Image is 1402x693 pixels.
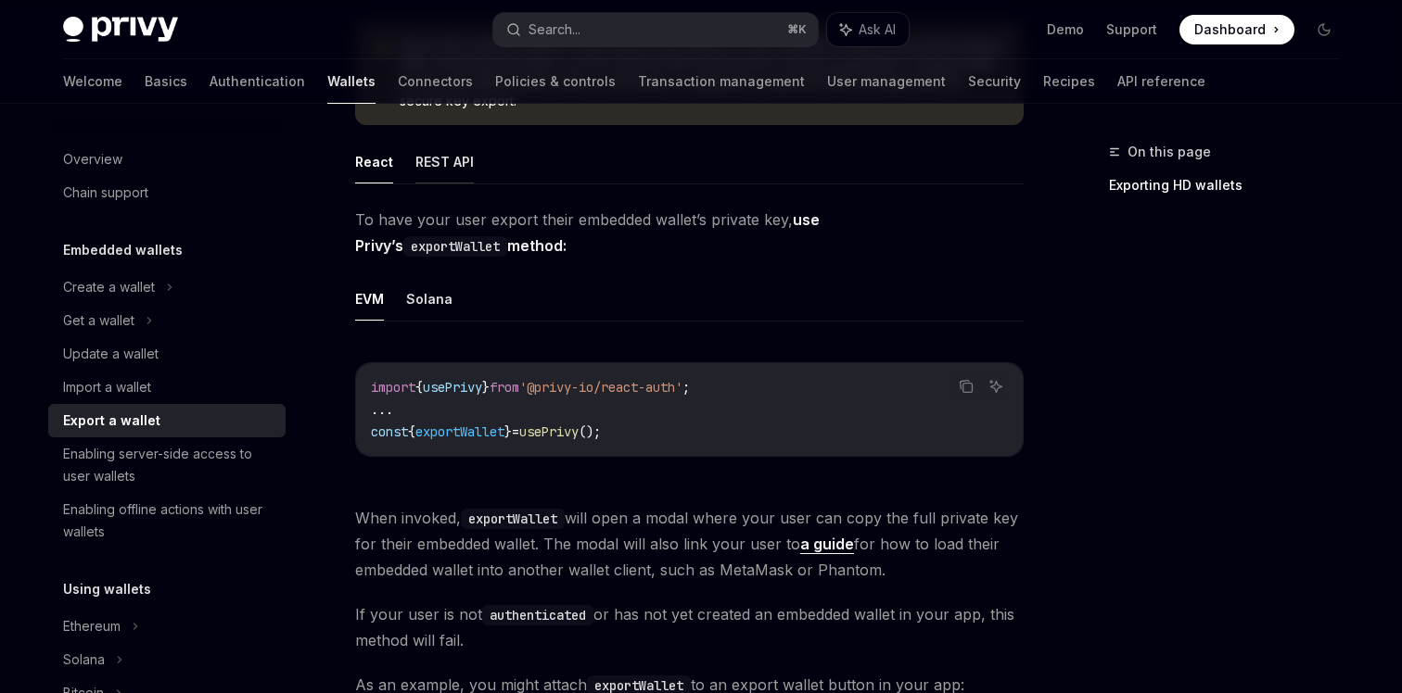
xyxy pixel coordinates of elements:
span: ... [371,401,393,418]
button: React [355,140,393,183]
div: Solana [63,649,105,671]
div: Export a wallet [63,409,160,432]
div: Create a wallet [63,276,155,298]
span: } [504,423,512,440]
span: Dashboard [1194,20,1266,39]
button: EVM [355,277,384,321]
span: { [408,423,415,440]
span: If your user is not or has not yet created an embedded wallet in your app, this method will fail. [355,601,1024,653]
button: Copy the contents from the code block [954,374,978,398]
span: import [371,379,415,396]
a: API reference [1117,59,1205,104]
h5: Embedded wallets [63,239,183,261]
a: Recipes [1043,59,1095,104]
a: Import a wallet [48,371,286,404]
button: Ask AI [984,374,1008,398]
div: Ethereum [63,615,121,637]
span: usePrivy [423,379,482,396]
span: On this page [1128,141,1211,163]
code: exportWallet [403,236,507,257]
a: Overview [48,143,286,176]
a: Wallets [327,59,376,104]
a: Exporting HD wallets [1109,170,1354,200]
a: Connectors [398,59,473,104]
div: Overview [63,148,122,170]
span: ⌘ K [787,22,807,37]
a: Demo [1047,20,1084,39]
div: Search... [529,19,580,41]
a: Export a wallet [48,404,286,437]
a: Enabling server-side access to user wallets [48,437,286,493]
span: } [482,379,490,396]
div: Enabling server-side access to user wallets [63,443,274,487]
a: Enabling offline actions with user wallets [48,493,286,548]
span: from [490,379,519,396]
button: Ask AI [827,13,909,46]
span: const [371,423,408,440]
button: Toggle dark mode [1309,15,1339,44]
a: Security [968,59,1021,104]
span: usePrivy [519,423,579,440]
a: Dashboard [1179,15,1294,44]
a: Authentication [210,59,305,104]
code: exportWallet [461,509,565,529]
span: To have your user export their embedded wallet’s private key, [355,207,1024,258]
span: '@privy-io/react-auth' [519,379,682,396]
h5: Using wallets [63,578,151,600]
img: dark logo [63,17,178,43]
a: Chain support [48,176,286,209]
a: a guide [800,535,854,554]
a: Welcome [63,59,122,104]
a: Policies & controls [495,59,616,104]
button: Solana [406,277,452,321]
div: Update a wallet [63,343,159,365]
a: Update a wallet [48,337,286,371]
span: ; [682,379,690,396]
div: Enabling offline actions with user wallets [63,498,274,543]
button: REST API [415,140,474,183]
span: Ask AI [859,20,896,39]
span: = [512,423,519,440]
div: Chain support [63,182,148,204]
a: Transaction management [638,59,805,104]
a: User management [827,59,946,104]
div: Import a wallet [63,376,151,398]
span: When invoked, will open a modal where your user can copy the full private key for their embedded ... [355,505,1024,583]
a: Basics [145,59,187,104]
span: (); [579,423,601,440]
span: exportWallet [415,423,504,440]
div: Get a wallet [63,309,134,332]
code: authenticated [482,605,593,625]
span: { [415,379,423,396]
a: Support [1106,20,1157,39]
button: Search...⌘K [493,13,818,46]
